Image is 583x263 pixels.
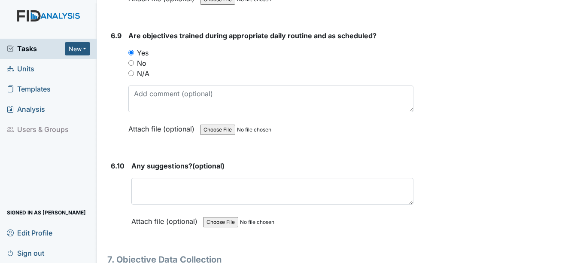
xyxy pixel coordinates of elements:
[65,42,91,55] button: New
[131,162,192,170] span: Any suggestions?
[7,103,45,116] span: Analysis
[7,206,86,219] span: Signed in as [PERSON_NAME]
[111,31,121,41] label: 6.9
[7,246,44,260] span: Sign out
[128,119,198,134] label: Attach file (optional)
[137,58,146,68] label: No
[7,62,34,76] span: Units
[128,31,377,40] span: Are objectives trained during appropriate daily routine and as scheduled?
[7,83,51,96] span: Templates
[131,211,201,226] label: Attach file (optional)
[7,226,52,239] span: Edit Profile
[131,161,413,171] strong: (optional)
[137,68,149,79] label: N/A
[128,50,134,55] input: Yes
[111,161,124,171] label: 6.10
[7,43,65,54] a: Tasks
[128,70,134,76] input: N/A
[137,48,149,58] label: Yes
[128,60,134,66] input: No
